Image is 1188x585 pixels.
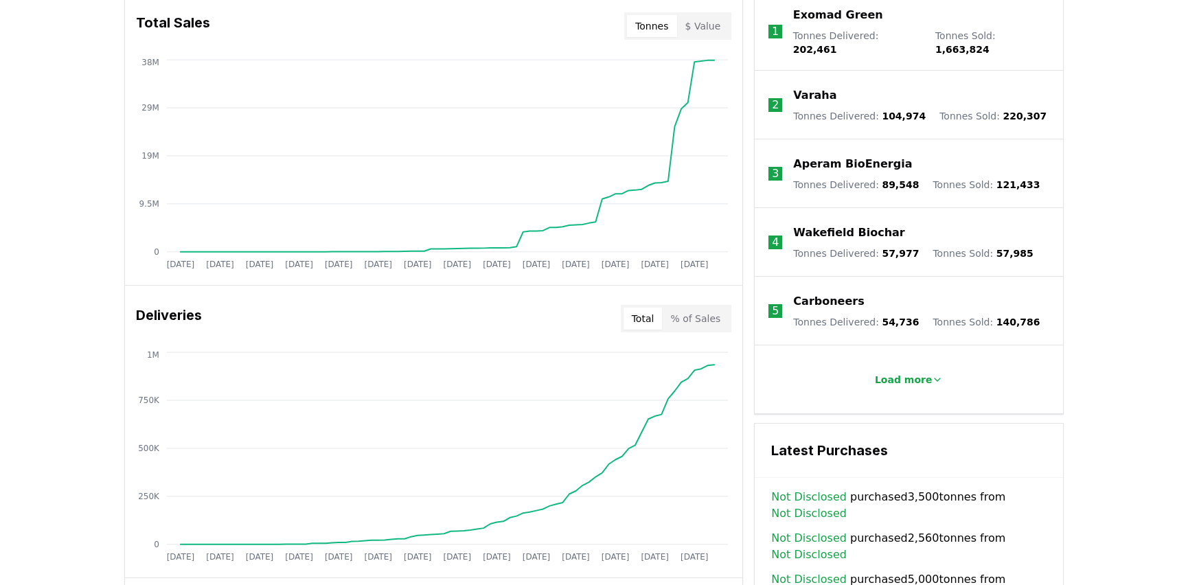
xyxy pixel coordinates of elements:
p: Tonnes Sold : [933,315,1040,329]
a: Not Disclosed [771,505,847,522]
span: 121,433 [996,179,1040,190]
tspan: [DATE] [285,552,313,562]
tspan: [DATE] [365,260,393,269]
a: Varaha [793,87,836,104]
button: $ Value [677,15,729,37]
tspan: 9.5M [139,199,159,209]
tspan: [DATE] [167,260,195,269]
a: Not Disclosed [771,547,847,563]
span: 202,461 [793,44,837,55]
tspan: [DATE] [483,260,511,269]
tspan: [DATE] [483,552,511,562]
p: Tonnes Sold : [933,246,1033,260]
span: 104,974 [882,111,926,122]
tspan: [DATE] [444,552,472,562]
p: Tonnes Delivered : [793,29,922,56]
tspan: [DATE] [325,552,353,562]
p: 1 [772,23,779,40]
a: Not Disclosed [771,530,847,547]
tspan: [DATE] [365,552,393,562]
tspan: [DATE] [444,260,472,269]
tspan: [DATE] [404,260,432,269]
span: 1,663,824 [935,44,990,55]
p: Tonnes Delivered : [793,315,919,329]
button: Total [624,308,663,330]
tspan: [DATE] [285,260,313,269]
span: 57,977 [882,248,919,259]
tspan: 0 [154,540,159,549]
tspan: [DATE] [641,552,670,562]
p: Tonnes Delivered : [793,109,926,123]
tspan: 19M [141,151,159,161]
p: 2 [772,97,779,113]
tspan: [DATE] [325,260,353,269]
button: % of Sales [662,308,729,330]
h3: Latest Purchases [771,440,1047,461]
a: Exomad Green [793,7,883,23]
tspan: [DATE] [167,552,195,562]
p: Tonnes Delivered : [793,246,919,260]
tspan: [DATE] [206,260,234,269]
tspan: 29M [141,103,159,113]
tspan: [DATE] [681,260,709,269]
tspan: [DATE] [602,260,630,269]
a: Aperam BioEnergia [793,156,912,172]
p: 3 [772,165,779,182]
p: Tonnes Sold : [933,178,1040,192]
span: 57,985 [996,248,1033,259]
h3: Total Sales [136,12,210,40]
h3: Deliveries [136,305,202,332]
button: Load more [864,366,955,393]
p: 5 [772,303,779,319]
tspan: [DATE] [404,552,432,562]
tspan: 38M [141,58,159,67]
tspan: 0 [154,247,159,257]
tspan: [DATE] [523,260,551,269]
p: Tonnes Sold : [939,109,1047,123]
p: Tonnes Sold : [935,29,1049,56]
tspan: [DATE] [206,552,234,562]
tspan: 500K [138,444,160,453]
p: Load more [875,373,933,387]
tspan: [DATE] [562,260,591,269]
span: 54,736 [882,317,919,328]
a: Carboneers [793,293,864,310]
tspan: [DATE] [562,552,591,562]
p: Tonnes Delivered : [793,178,919,192]
span: 140,786 [996,317,1040,328]
tspan: [DATE] [602,552,630,562]
span: purchased 2,560 tonnes from [771,530,1047,563]
p: 4 [772,234,779,251]
tspan: [DATE] [523,552,551,562]
span: purchased 3,500 tonnes from [771,489,1047,522]
button: Tonnes [627,15,676,37]
span: 220,307 [1003,111,1047,122]
tspan: [DATE] [246,552,274,562]
tspan: 1M [147,350,159,360]
span: 89,548 [882,179,919,190]
tspan: [DATE] [681,552,709,562]
a: Wakefield Biochar [793,225,904,241]
tspan: [DATE] [246,260,274,269]
tspan: [DATE] [641,260,670,269]
a: Not Disclosed [771,489,847,505]
tspan: 250K [138,492,160,501]
tspan: 750K [138,395,160,405]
